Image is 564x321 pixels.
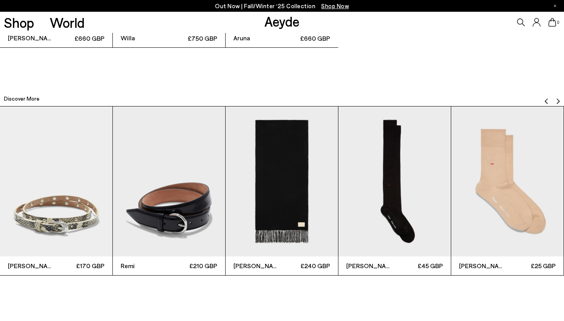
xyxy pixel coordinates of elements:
[395,261,443,271] span: £45 GBP
[555,98,561,105] img: svg%3E
[555,92,561,104] button: Next slide
[4,16,34,29] a: Shop
[346,261,395,271] span: [PERSON_NAME]
[121,261,169,271] span: Remi
[543,92,550,104] button: Previous slide
[338,106,451,256] img: Jay Cotton Knee-High Socks
[4,95,40,103] h2: Discover More
[169,33,218,43] span: £750 GBP
[282,261,331,271] span: £240 GBP
[543,98,550,105] img: svg%3E
[451,106,564,276] div: 11 / 12
[508,261,556,271] span: £25 GBP
[451,106,564,275] a: [PERSON_NAME] £25 GBP
[338,106,451,276] div: 10 / 12
[226,106,338,256] img: Bela Cashmere Scarf
[321,2,349,9] span: Navigate to /collections/new-in
[233,261,282,271] span: [PERSON_NAME]
[451,106,564,256] img: Jamie Cotton Socks
[226,106,338,275] a: [PERSON_NAME] £240 GBP
[113,106,225,275] a: Remi £210 GBP
[121,33,169,43] span: Willa
[169,261,218,271] span: £210 GBP
[226,106,338,276] div: 9 / 12
[338,106,451,275] a: [PERSON_NAME] £45 GBP
[113,106,225,256] img: Remi Leather Belt
[56,261,105,271] span: £170 GBP
[548,18,556,27] a: 0
[233,33,282,43] span: Aruna
[113,106,226,276] div: 8 / 12
[459,261,508,271] span: [PERSON_NAME]
[215,1,349,11] p: Out Now | Fall/Winter ‘25 Collection
[56,33,105,43] span: £660 GBP
[50,16,85,29] a: World
[282,33,331,43] span: £660 GBP
[8,33,56,43] span: [PERSON_NAME]
[264,13,300,29] a: Aeyde
[8,261,56,271] span: [PERSON_NAME]
[556,20,560,25] span: 0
